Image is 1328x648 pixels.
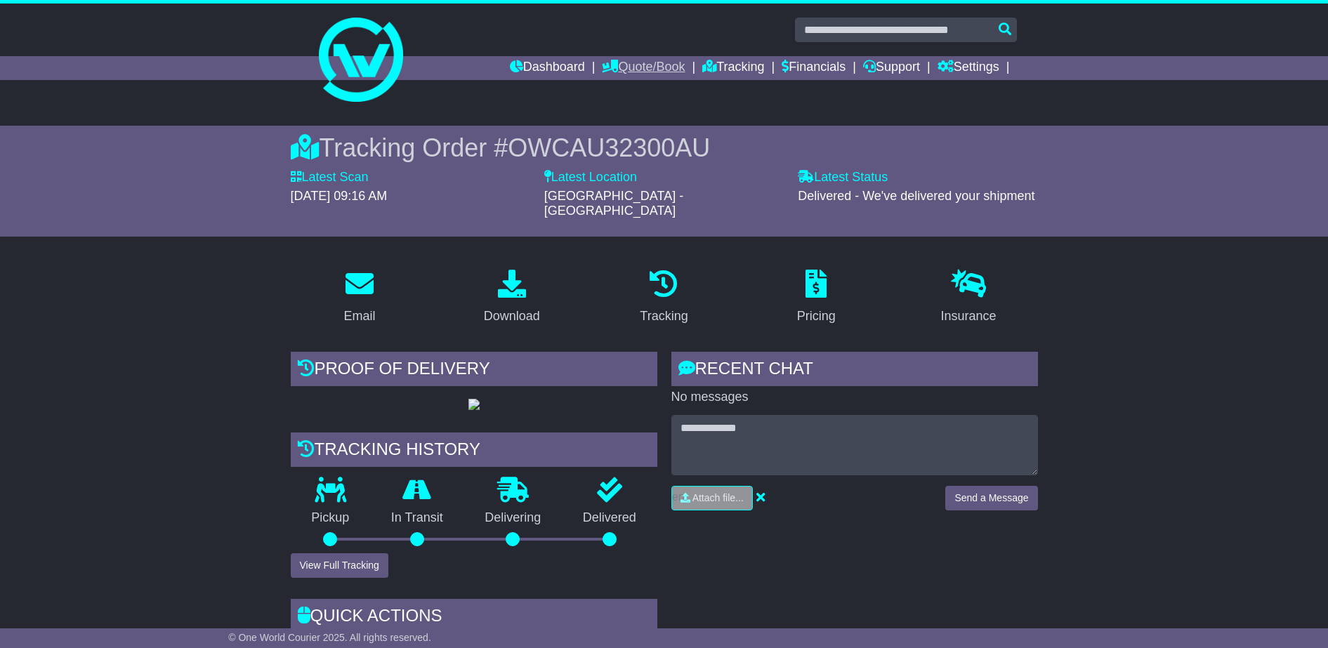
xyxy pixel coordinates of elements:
div: Email [343,307,375,326]
a: Insurance [932,265,1006,331]
button: View Full Tracking [291,553,388,578]
img: GetPodImage [468,399,480,410]
div: Pricing [797,307,836,326]
p: Delivered [562,510,657,526]
div: Proof of Delivery [291,352,657,390]
p: Pickup [291,510,371,526]
div: Download [484,307,540,326]
a: Tracking [702,56,764,80]
div: Tracking [640,307,688,326]
div: Quick Actions [291,599,657,637]
a: Settings [938,56,999,80]
a: Dashboard [510,56,585,80]
a: Email [334,265,384,331]
a: Quote/Book [602,56,685,80]
label: Latest Scan [291,170,369,185]
a: Tracking [631,265,697,331]
span: Delivered - We've delivered your shipment [798,189,1034,203]
span: OWCAU32300AU [508,133,710,162]
label: Latest Location [544,170,637,185]
span: © One World Courier 2025. All rights reserved. [228,632,431,643]
div: Tracking Order # [291,133,1038,163]
p: No messages [671,390,1038,405]
label: Latest Status [798,170,888,185]
button: Send a Message [945,486,1037,510]
a: Download [475,265,549,331]
span: [GEOGRAPHIC_DATA] - [GEOGRAPHIC_DATA] [544,189,683,218]
a: Financials [782,56,846,80]
div: RECENT CHAT [671,352,1038,390]
p: Delivering [464,510,563,526]
div: Tracking history [291,432,657,470]
p: In Transit [370,510,464,526]
a: Support [863,56,920,80]
div: Insurance [941,307,997,326]
a: Pricing [788,265,845,331]
span: [DATE] 09:16 AM [291,189,388,203]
